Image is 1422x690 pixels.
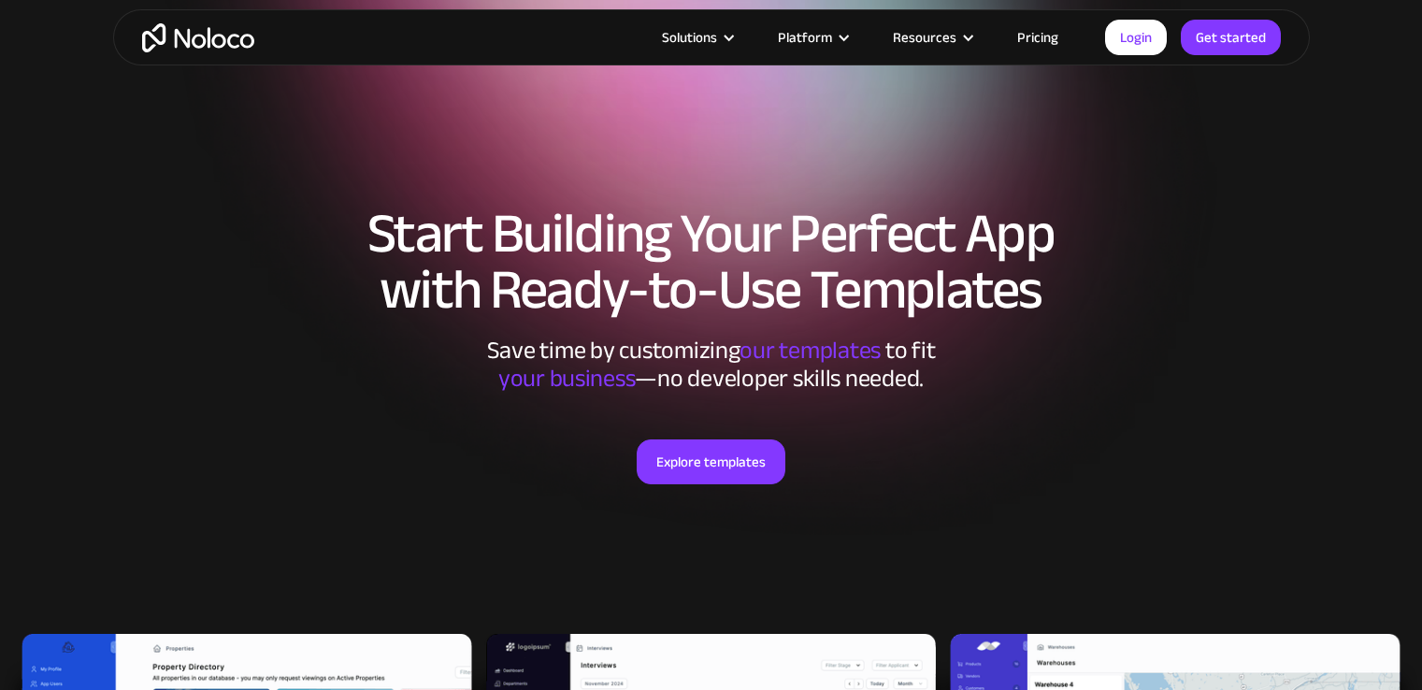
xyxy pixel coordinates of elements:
div: Platform [754,25,869,50]
a: home [142,23,254,52]
div: Resources [893,25,956,50]
span: your business [498,355,636,401]
a: Get started [1181,20,1281,55]
div: Resources [869,25,994,50]
h1: Start Building Your Perfect App with Ready-to-Use Templates [132,206,1291,318]
div: Platform [778,25,832,50]
a: Pricing [994,25,1082,50]
a: Explore templates [637,439,785,484]
div: Save time by customizing to fit ‍ —no developer skills needed. [431,337,992,393]
a: Login [1105,20,1167,55]
div: Solutions [662,25,717,50]
div: Solutions [639,25,754,50]
span: our templates [740,327,881,373]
